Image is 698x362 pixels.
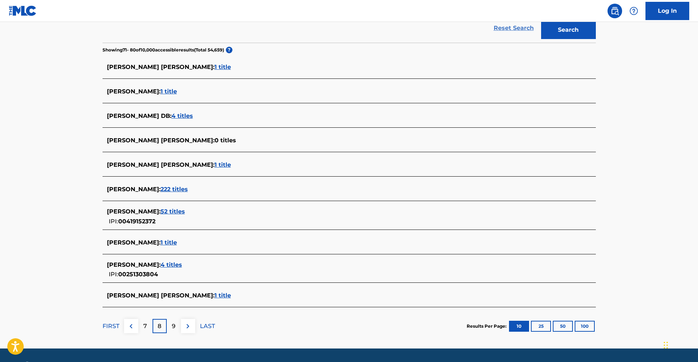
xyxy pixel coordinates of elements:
[467,323,508,330] p: Results Per Page:
[215,137,236,144] span: 0 titles
[171,112,193,119] span: 4 titles
[103,47,224,53] p: Showing 71 - 80 of 10,000 accessible results (Total 54,659 )
[575,321,595,332] button: 100
[118,271,158,278] span: 00251303804
[107,186,161,193] span: [PERSON_NAME] :
[161,208,185,215] span: 52 titles
[103,322,119,331] p: FIRST
[107,112,171,119] span: [PERSON_NAME] DB :
[161,88,177,95] span: 1 title
[107,137,215,144] span: [PERSON_NAME] [PERSON_NAME] :
[107,261,161,268] span: [PERSON_NAME] :
[161,261,182,268] span: 4 titles
[172,322,176,331] p: 9
[118,218,155,225] span: 00419152372
[107,208,161,215] span: [PERSON_NAME] :
[490,20,537,36] a: Reset Search
[109,271,118,278] span: IPI:
[626,4,641,18] div: Help
[161,186,188,193] span: 222 titles
[553,321,573,332] button: 50
[662,327,698,362] iframe: Chat Widget
[158,322,161,331] p: 8
[127,322,135,331] img: left
[161,239,177,246] span: 1 title
[9,5,37,16] img: MLC Logo
[107,63,215,70] span: [PERSON_NAME] [PERSON_NAME] :
[509,321,529,332] button: 10
[608,4,622,18] a: Public Search
[610,7,619,15] img: search
[109,218,118,225] span: IPI:
[107,292,215,299] span: [PERSON_NAME] [PERSON_NAME] :
[107,239,161,246] span: [PERSON_NAME] :
[107,88,161,95] span: [PERSON_NAME] :
[645,2,689,20] a: Log In
[541,21,596,39] button: Search
[143,322,147,331] p: 7
[215,292,231,299] span: 1 title
[200,322,215,331] p: LAST
[107,161,215,168] span: [PERSON_NAME] [PERSON_NAME] :
[226,47,232,53] span: ?
[215,161,231,168] span: 1 title
[184,322,192,331] img: right
[531,321,551,332] button: 25
[664,334,668,356] div: Drag
[629,7,638,15] img: help
[215,63,231,70] span: 1 title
